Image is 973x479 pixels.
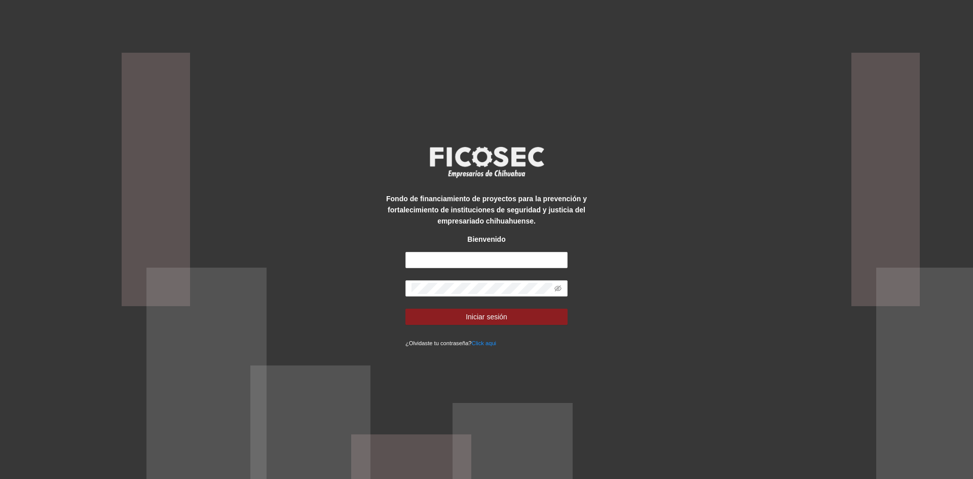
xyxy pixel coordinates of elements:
[405,340,496,346] small: ¿Olvidaste tu contraseña?
[472,340,497,346] a: Click aqui
[386,195,587,225] strong: Fondo de financiamiento de proyectos para la prevención y fortalecimiento de instituciones de seg...
[554,285,562,292] span: eye-invisible
[466,311,507,322] span: Iniciar sesión
[467,235,505,243] strong: Bienvenido
[423,143,550,181] img: logo
[405,309,568,325] button: Iniciar sesión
